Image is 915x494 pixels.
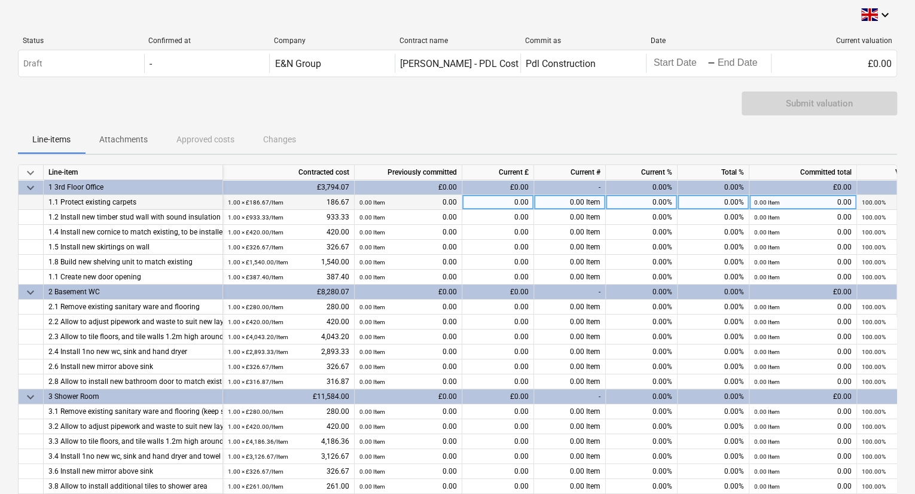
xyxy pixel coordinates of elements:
small: 0.00 Item [754,423,780,430]
div: 0.00 [754,195,852,210]
div: 1.4 Install new cornice to match existing, to be installed along new wall [48,225,218,240]
div: 0.00% [678,240,749,255]
div: Current # [534,165,606,180]
div: 0.00% [606,195,678,210]
small: 0.00 Item [359,259,385,266]
div: 2.4 Install 1no new wc, sink and hand dryer [48,344,218,359]
div: 0.00% [678,180,749,195]
div: 0.00 [359,419,457,434]
div: Line-item [44,165,223,180]
div: 420.00 [228,315,349,330]
div: 0.00% [606,389,678,404]
div: E&N Group [274,58,321,69]
div: 1.1 Create new door opening [48,270,218,285]
div: 0.00 [754,330,852,344]
div: Total % [678,165,749,180]
div: 0.00% [678,300,749,315]
div: 0.00 [462,225,534,240]
small: 100.00% [862,259,886,266]
p: Line-items [32,133,71,146]
small: 0.00 Item [359,199,385,206]
div: 3.8 Allow to install additional tiles to shower area [48,479,218,494]
div: 0.00% [606,300,678,315]
div: Contracted cost [223,165,355,180]
div: 0.00 Item [534,210,606,225]
div: 1.2 Install new timber stud wall with sound insulation both [48,210,218,225]
div: - [534,180,606,195]
div: £0.00 [462,180,534,195]
small: 100.00% [862,483,886,490]
div: 261.00 [228,479,349,494]
small: 0.00 Item [359,214,385,221]
div: 387.40 [228,270,349,285]
div: 0.00 [359,195,457,210]
div: 3.3 Allow to tile floors, and tile walls 1.2m high around perimeter [48,434,218,449]
div: 0.00 [359,344,457,359]
div: 0.00 [754,404,852,419]
div: 0.00 [359,255,457,270]
div: [PERSON_NAME] - PDL Cost Schedule.xlsx [400,58,579,69]
small: 1.00 × £1,540.00 / Item [228,259,288,266]
small: 0.00 Item [359,229,385,236]
div: 0.00 [359,300,457,315]
div: 0.00% [606,270,678,285]
div: 0.00 [359,240,457,255]
small: 100.00% [862,423,886,430]
div: 0.00 [754,479,852,494]
div: Committed total [749,165,857,180]
div: Date [651,36,767,45]
div: 0.00 [359,449,457,464]
div: 3,126.67 [228,449,349,464]
small: 1.00 × £933.33 / Item [228,214,283,221]
div: £0.00 [749,180,857,195]
small: 0.00 Item [754,379,780,385]
div: 0.00% [678,479,749,494]
small: 0.00 Item [359,423,385,430]
small: 0.00 Item [754,438,780,445]
div: 2.3 Allow to tile floors, and tile walls 1.2m high around perimeter [48,330,218,344]
div: 0.00% [678,210,749,225]
div: 0.00% [606,434,678,449]
div: 0.00 [462,330,534,344]
div: Current % [606,165,678,180]
div: - [534,389,606,404]
small: 1.00 × £326.67 / Item [228,468,283,475]
div: 0.00 [359,404,457,419]
small: 0.00 Item [359,468,385,475]
div: 0.00 [359,464,457,479]
div: 0.00% [606,344,678,359]
div: 0.00 Item [534,315,606,330]
div: 3.2 Allow to adjust pipework and waste to suit new layout [48,419,218,434]
div: 1 3rd Floor Office [48,180,218,195]
small: 100.00% [862,379,886,385]
input: End Date [715,55,771,72]
small: 0.00 Item [754,244,780,251]
small: 0.00 Item [754,349,780,355]
div: 0.00 [462,404,534,419]
div: 0.00 [462,240,534,255]
div: 2.8 Allow to install new bathroom door to match existing (allowed for off the shelf door) [48,374,218,389]
div: 0.00% [678,285,749,300]
div: 0.00 [462,255,534,270]
div: 0.00 [359,374,457,389]
small: 100.00% [862,199,886,206]
div: 4,186.36 [228,434,349,449]
div: 0.00% [678,344,749,359]
small: 100.00% [862,438,886,445]
div: 0.00% [678,315,749,330]
div: £0.00 [771,54,896,73]
div: 4,043.20 [228,330,349,344]
div: £0.00 [462,285,534,300]
small: 1.00 × £261.00 / Item [228,483,283,490]
div: Current £ [462,165,534,180]
small: 1.00 × £3,126.67 / Item [228,453,288,460]
div: £11,584.00 [223,389,355,404]
small: 0.00 Item [359,244,385,251]
small: 1.00 × £4,043.20 / Item [228,334,288,340]
div: 0.00% [606,404,678,419]
div: 326.67 [228,359,349,374]
div: Contract name [399,36,516,45]
div: 0.00% [678,374,749,389]
small: 100.00% [862,468,886,475]
div: 3.4 Install 1no new wc, sink and hand dryer and towel rail. [48,449,218,464]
